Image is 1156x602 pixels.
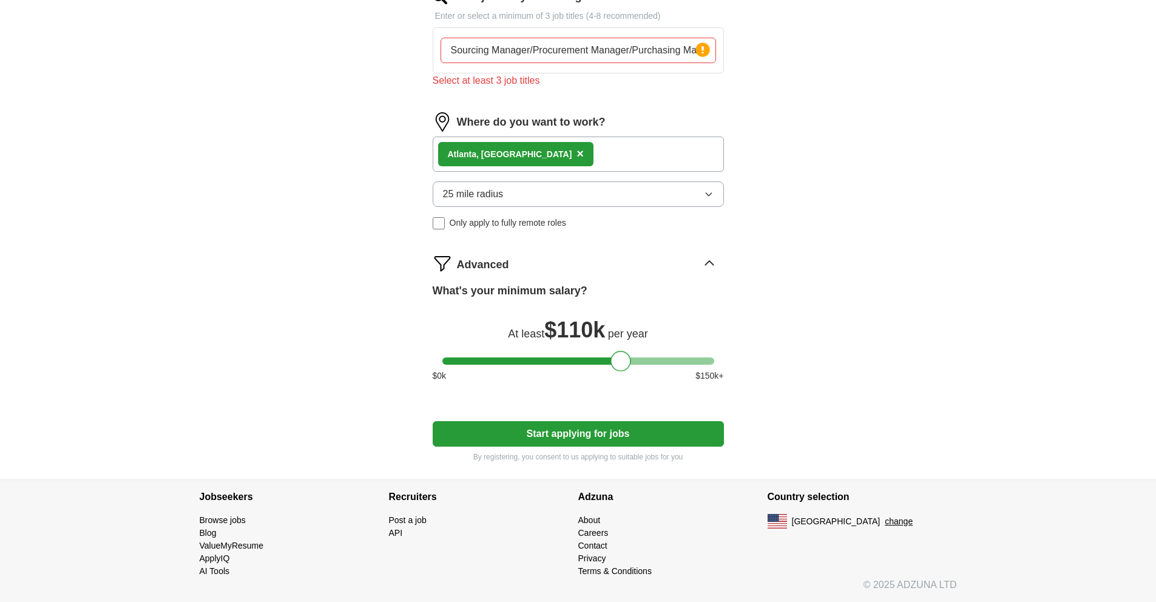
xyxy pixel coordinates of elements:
span: Only apply to fully remote roles [450,217,566,229]
span: per year [608,328,648,340]
div: Select at least 3 job titles [433,73,724,88]
p: By registering, you consent to us applying to suitable jobs for you [433,451,724,462]
a: ApplyIQ [200,553,230,563]
input: Type a job title and press enter [441,38,716,63]
a: Contact [578,541,607,550]
div: © 2025 ADZUNA LTD [190,578,967,602]
input: Only apply to fully remote roles [433,217,445,229]
a: Careers [578,528,609,538]
a: About [578,515,601,525]
span: × [576,147,584,160]
span: [GEOGRAPHIC_DATA] [792,515,881,528]
label: What's your minimum salary? [433,283,587,299]
img: filter [433,254,452,273]
a: Terms & Conditions [578,566,652,576]
strong: Atlant [448,149,472,159]
a: AI Tools [200,566,230,576]
a: Post a job [389,515,427,525]
p: Enter or select a minimum of 3 job titles (4-8 recommended) [433,10,724,22]
span: Advanced [457,257,509,273]
div: a, [GEOGRAPHIC_DATA] [448,148,572,161]
img: location.png [433,112,452,132]
a: Blog [200,528,217,538]
img: US flag [768,514,787,529]
span: At least [508,328,544,340]
span: 25 mile radius [443,187,504,201]
a: Privacy [578,553,606,563]
h4: Country selection [768,480,957,514]
span: $ 150 k+ [695,370,723,382]
a: API [389,528,403,538]
a: ValueMyResume [200,541,264,550]
button: × [576,145,584,163]
a: Browse jobs [200,515,246,525]
span: $ 0 k [433,370,447,382]
button: change [885,515,913,528]
button: 25 mile radius [433,181,724,207]
span: $ 110k [544,317,605,342]
button: Start applying for jobs [433,421,724,447]
label: Where do you want to work? [457,114,606,130]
